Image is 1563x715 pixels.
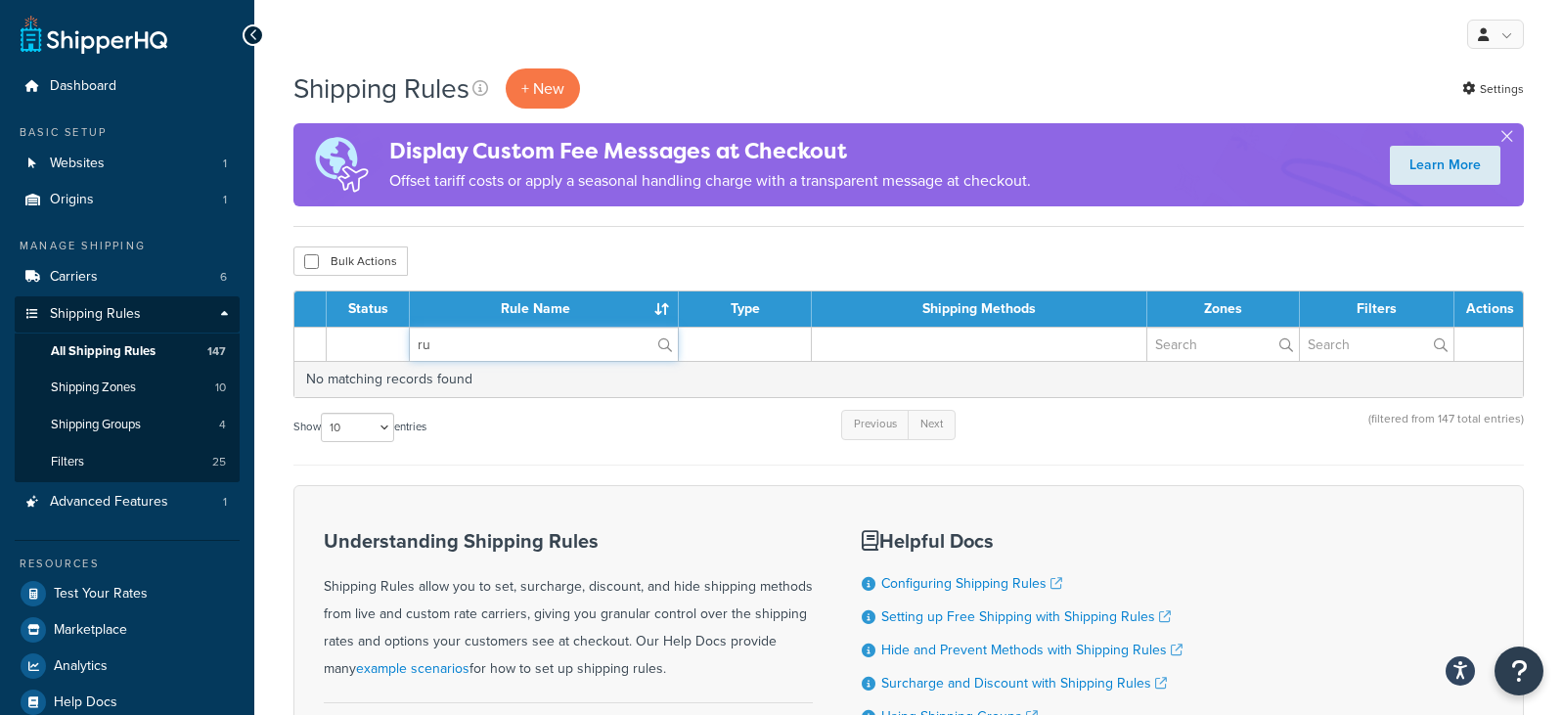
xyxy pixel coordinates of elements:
input: Search [1300,328,1453,361]
input: Search [1147,328,1300,361]
li: Websites [15,146,240,182]
span: Shipping Groups [51,417,141,433]
a: Carriers 6 [15,259,240,295]
a: Websites 1 [15,146,240,182]
th: Status [327,291,410,327]
a: Advanced Features 1 [15,484,240,520]
span: Advanced Features [50,494,168,511]
a: Shipping Zones 10 [15,370,240,406]
span: Marketplace [54,622,127,639]
a: Configuring Shipping Rules [881,573,1062,594]
li: Shipping Rules [15,296,240,482]
li: Advanced Features [15,484,240,520]
p: Offset tariff costs or apply a seasonal handling charge with a transparent message at checkout. [389,167,1031,195]
li: Filters [15,444,240,480]
a: Settings [1462,75,1524,103]
a: Marketplace [15,612,240,648]
li: Origins [15,182,240,218]
th: Zones [1147,291,1301,327]
a: Test Your Rates [15,576,240,611]
span: Shipping Rules [50,306,141,323]
li: Shipping Groups [15,407,240,443]
li: All Shipping Rules [15,334,240,370]
span: Carriers [50,269,98,286]
span: Analytics [54,658,108,675]
span: 1 [223,494,227,511]
span: 4 [219,417,226,433]
p: + New [506,68,580,109]
h1: Shipping Rules [293,69,469,108]
li: Carriers [15,259,240,295]
a: Dashboard [15,68,240,105]
div: Manage Shipping [15,238,240,254]
span: 25 [212,454,226,470]
span: 147 [207,343,226,360]
div: (filtered from 147 total entries) [1368,408,1524,450]
a: Filters 25 [15,444,240,480]
a: ShipperHQ Home [21,15,167,54]
img: duties-banner-06bc72dcb5fe05cb3f9472aba00be2ae8eb53ab6f0d8bb03d382ba314ac3c341.png [293,123,389,206]
span: Filters [51,454,84,470]
li: Shipping Zones [15,370,240,406]
span: Origins [50,192,94,208]
span: 1 [223,156,227,172]
a: Shipping Groups 4 [15,407,240,443]
h3: Helpful Docs [862,530,1183,552]
select: Showentries [321,413,394,442]
h3: Understanding Shipping Rules [324,530,813,552]
span: 1 [223,192,227,208]
a: Setting up Free Shipping with Shipping Rules [881,606,1171,627]
a: Surcharge and Discount with Shipping Rules [881,673,1167,693]
span: Test Your Rates [54,586,148,603]
span: Dashboard [50,78,116,95]
a: Learn More [1390,146,1500,185]
a: Next [908,410,956,439]
td: No matching records found [294,361,1523,397]
button: Open Resource Center [1495,647,1543,695]
th: Filters [1300,291,1454,327]
span: 6 [220,269,227,286]
span: All Shipping Rules [51,343,156,360]
a: Hide and Prevent Methods with Shipping Rules [881,640,1183,660]
th: Shipping Methods [812,291,1147,327]
a: Previous [841,410,910,439]
div: Basic Setup [15,124,240,141]
th: Rule Name : activate to sort column ascending [410,291,679,327]
label: Show entries [293,413,426,442]
input: Search [410,328,678,361]
div: Resources [15,556,240,572]
span: Shipping Zones [51,380,136,396]
button: Bulk Actions [293,246,408,276]
div: Shipping Rules allow you to set, surcharge, discount, and hide shipping methods from live and cus... [324,530,813,683]
th: Actions [1454,291,1523,327]
th: Type [679,291,812,327]
a: Origins 1 [15,182,240,218]
a: Shipping Rules [15,296,240,333]
a: All Shipping Rules 147 [15,334,240,370]
a: Analytics [15,648,240,684]
span: 10 [215,380,226,396]
span: Help Docs [54,694,117,711]
h4: Display Custom Fee Messages at Checkout [389,135,1031,167]
span: Websites [50,156,105,172]
a: example scenarios [356,658,469,679]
